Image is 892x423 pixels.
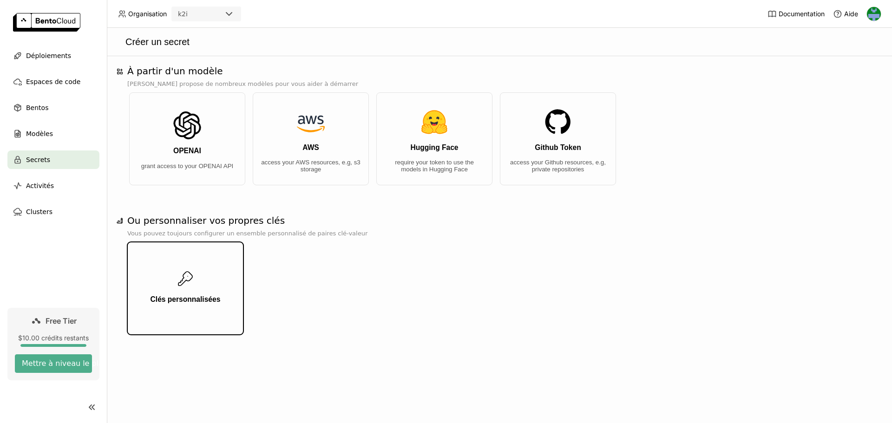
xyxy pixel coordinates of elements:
span: Espaces de code [26,76,80,87]
button: Hugging Facerequire your token to use the models in Hugging Face [376,92,492,185]
img: Gaethan Legrand [867,7,881,21]
h1: À partir d'un modèle [127,65,872,77]
span: Documentation [779,10,825,18]
span: Activités [26,180,54,191]
a: Activités [7,176,99,195]
p: access your AWS resources, e.g, s3 storage [261,159,361,173]
span: Organisation [128,10,167,18]
h3: Hugging Face [410,143,458,152]
img: Hugging Face [420,108,448,136]
a: Secrets [7,150,99,169]
a: Espaces de code [7,72,99,91]
a: Clusters [7,202,99,221]
span: Modèles [26,128,53,139]
span: Déploiements [26,50,71,61]
span: Clusters [26,206,52,217]
a: Bentos [7,98,99,117]
img: logo [13,13,80,32]
span: Secrets [26,154,50,165]
p: [PERSON_NAME] propose de nombreux modèles pour vous aider à démarrer [127,79,872,89]
p: require your token to use the models in Hugging Face [384,159,485,173]
a: Documentation [767,9,825,19]
img: OPENAI [173,111,201,139]
input: Selected k2i. [189,10,190,19]
button: Clés personnalisées [127,242,243,335]
p: access your Github resources, e.g, private repositories [508,159,608,173]
button: Mettre à niveau le plan [15,354,92,373]
div: Créer un secret [116,35,883,48]
img: AWS [297,108,325,136]
span: Bentos [26,102,48,113]
div: Aide [833,9,858,19]
div: $10.00 crédits restants [15,334,92,342]
p: Vous pouvez toujours configurer un ensemble personnalisé de paires clé-valeur [127,229,872,238]
a: Déploiements [7,46,99,65]
span: Aide [844,10,858,18]
h1: Ou personnaliser vos propres clés [127,215,872,226]
img: Github Token [544,108,572,136]
h3: AWS [302,143,319,152]
div: k2i [178,9,188,19]
h3: OPENAI [173,147,201,155]
button: AWSaccess your AWS resources, e.g, s3 storage [253,92,369,185]
button: OPENAIgrant access to your OPENAI API [129,92,245,185]
p: grant access to your OPENAI API [141,163,234,169]
a: Free Tier$10.00 crédits restantsMettre à niveau le plan [7,308,99,380]
a: Modèles [7,124,99,143]
h3: Github Token [535,143,581,152]
button: Github Tokenaccess your Github resources, e.g, private repositories [500,92,616,185]
h3: Clés personnalisées [151,295,221,304]
span: Free Tier [46,316,77,325]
